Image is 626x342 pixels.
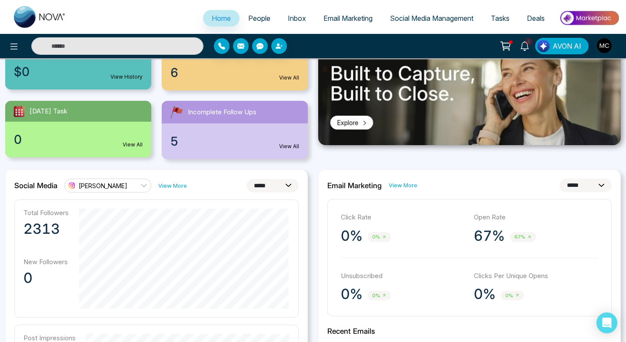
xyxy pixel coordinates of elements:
[110,73,143,81] a: View History
[23,220,69,238] p: 2313
[23,334,76,342] p: Post Impressions
[248,14,270,23] span: People
[558,8,621,28] img: Market-place.gif
[14,130,22,149] span: 0
[30,106,67,116] span: [DATE] Task
[474,286,496,303] p: 0%
[212,14,231,23] span: Home
[537,40,549,52] img: Lead Flow
[79,182,127,190] span: [PERSON_NAME]
[368,232,391,242] span: 0%
[482,10,518,27] a: Tasks
[279,143,299,150] a: View All
[14,181,57,190] h2: Social Media
[381,10,482,27] a: Social Media Management
[474,227,505,245] p: 67%
[14,6,66,28] img: Nova CRM Logo
[323,14,373,23] span: Email Marketing
[597,38,612,53] img: User Avatar
[67,181,76,190] img: instagram
[14,63,30,81] span: $0
[279,10,315,27] a: Inbox
[156,101,313,159] a: Incomplete Follow Ups5View All
[341,286,363,303] p: 0%
[525,38,533,46] span: 5
[23,269,69,287] p: 0
[12,104,26,118] img: todayTask.svg
[23,209,69,217] p: Total Followers
[553,41,581,51] span: AVON AI
[510,232,536,242] span: 67%
[368,291,391,301] span: 0%
[327,181,382,190] h2: Email Marketing
[474,213,598,222] p: Open Rate
[279,74,299,82] a: View All
[341,271,465,281] p: Unsubscribed
[501,291,524,301] span: 0%
[123,141,143,149] a: View All
[23,258,69,266] p: New Followers
[389,181,417,189] a: View More
[514,38,535,53] a: 5
[288,14,306,23] span: Inbox
[240,10,279,27] a: People
[318,31,621,145] img: .
[474,271,598,281] p: Clicks Per Unique Opens
[170,63,178,82] span: 6
[169,104,184,120] img: followUps.svg
[170,132,178,150] span: 5
[341,227,363,245] p: 0%
[327,327,612,335] h2: Recent Emails
[158,182,187,190] a: View More
[491,14,509,23] span: Tasks
[596,312,617,333] div: Open Intercom Messenger
[518,10,553,27] a: Deals
[188,107,256,117] span: Incomplete Follow Ups
[203,10,240,27] a: Home
[527,14,545,23] span: Deals
[341,213,465,222] p: Click Rate
[390,14,473,23] span: Social Media Management
[315,10,381,27] a: Email Marketing
[535,38,589,54] button: AVON AI
[156,31,313,90] a: New Leads6View All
